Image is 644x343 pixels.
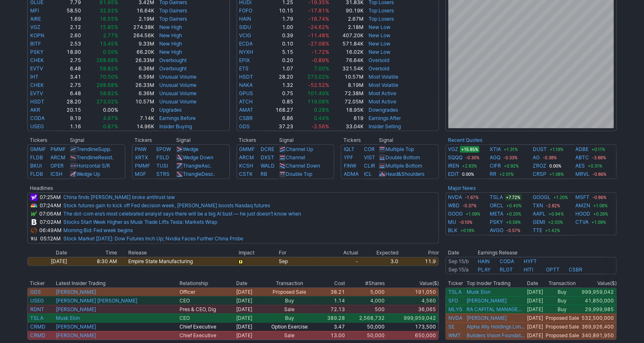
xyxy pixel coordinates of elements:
a: ADMA [344,171,359,177]
a: ARCM [50,154,65,161]
a: Multiple Bottom [385,163,422,169]
a: GOOG [448,210,463,218]
a: AG [533,154,540,162]
a: GPUS [239,90,254,96]
td: 58.50 [57,7,82,15]
a: ZROZ [533,162,546,170]
a: Unusual Volume [159,98,196,105]
a: TrendlineSupp. [77,146,111,152]
a: EVTV [30,65,43,72]
a: USEG [30,297,44,304]
span: Asc. [201,163,211,169]
span: -17.81% [308,7,329,14]
td: 10.57M [330,73,364,81]
a: Top Losers [369,7,394,14]
a: Unusual Volume [159,82,196,88]
a: PMMF [135,163,150,169]
a: DXST [261,154,274,161]
a: AAPL [533,210,546,218]
a: FINW [344,163,356,169]
a: CRMD [30,324,45,330]
span: -27.08% [308,41,329,47]
td: 16.64K [119,7,155,15]
td: 6.48 [57,89,82,98]
span: -2.56% [311,123,329,130]
a: Double Bottom [385,154,420,161]
a: New High [159,32,182,38]
a: PMMF [50,146,66,152]
span: 273.02% [96,98,118,105]
a: Most Active [369,98,396,105]
a: CHEK [30,82,44,88]
td: 1.79 [264,15,294,23]
a: BLK [448,226,457,235]
a: BITF [30,41,41,47]
td: 2.75 [57,56,82,65]
a: RB [261,171,267,177]
a: Channel Up [286,146,313,152]
a: Major News [448,185,476,191]
a: Sep 15/b [448,258,469,264]
a: FLDB [30,154,43,161]
a: AKR [30,107,40,113]
td: 5.15 [264,48,294,56]
a: RDNT [30,306,44,312]
a: ABTC [576,154,589,162]
td: 571.84K [330,40,364,48]
a: NAKA [239,82,253,88]
a: GEMI [533,218,545,226]
a: TriangleAsc. [183,163,211,169]
a: Stocks Start Week Higher as Musk Trade Lifts Tesla: Markets Wrap [63,219,217,225]
a: Morning Bid: Fed week begins [63,227,133,233]
a: Double Top [286,171,312,177]
th: Signal [69,136,125,144]
a: SFD [448,297,458,304]
a: New High [159,49,182,55]
a: MFI [30,7,39,14]
a: MSFT [576,193,590,201]
span: 13.45% [100,41,118,47]
td: 321.54K [330,65,364,73]
td: 2.75 [57,81,82,89]
td: 619 [330,114,364,122]
td: 0.39 [264,31,294,40]
td: 0.85 [264,98,294,106]
a: Overbought [159,65,187,72]
span: 32.92% [100,7,118,14]
td: 10.15 [264,7,294,15]
a: AIRE [30,16,41,22]
a: China finds [PERSON_NAME] broke antitrust law [63,194,175,200]
a: ICL [364,171,372,177]
span: -24.62% [308,24,329,30]
a: AVGO [490,226,504,235]
a: AES [576,162,585,170]
a: NYXH [239,49,254,55]
a: Most Active [369,90,396,96]
a: NVDA [448,193,462,201]
span: 7.00% [314,65,329,72]
a: Insider Selling [369,123,401,130]
a: PLAY [478,266,491,273]
a: New Low [369,24,390,30]
a: [PERSON_NAME] [PERSON_NAME] [56,297,137,304]
a: Upgrades [159,107,182,113]
a: OPTT [546,266,560,273]
a: HSDT [239,74,254,80]
a: TXN [533,201,543,210]
td: 33.04K [330,122,364,131]
td: 1.16 [57,122,82,131]
a: CHEK [30,57,44,63]
td: 7.14K [119,114,155,122]
a: HSDT [30,98,44,105]
td: 0.75 [264,89,294,98]
a: XRTX [135,154,148,161]
a: VCIG [239,32,251,38]
span: 15.85% [100,24,118,30]
a: [PERSON_NAME] [467,315,507,321]
a: ETS [239,65,249,72]
a: Stock futures gain to kick off Fed decision week, [PERSON_NAME] boosts Nasdaq futures [63,202,270,209]
a: New High [159,24,182,30]
th: Tickers [27,136,69,144]
a: MRVL [576,170,590,178]
td: 2.53 [57,40,82,48]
